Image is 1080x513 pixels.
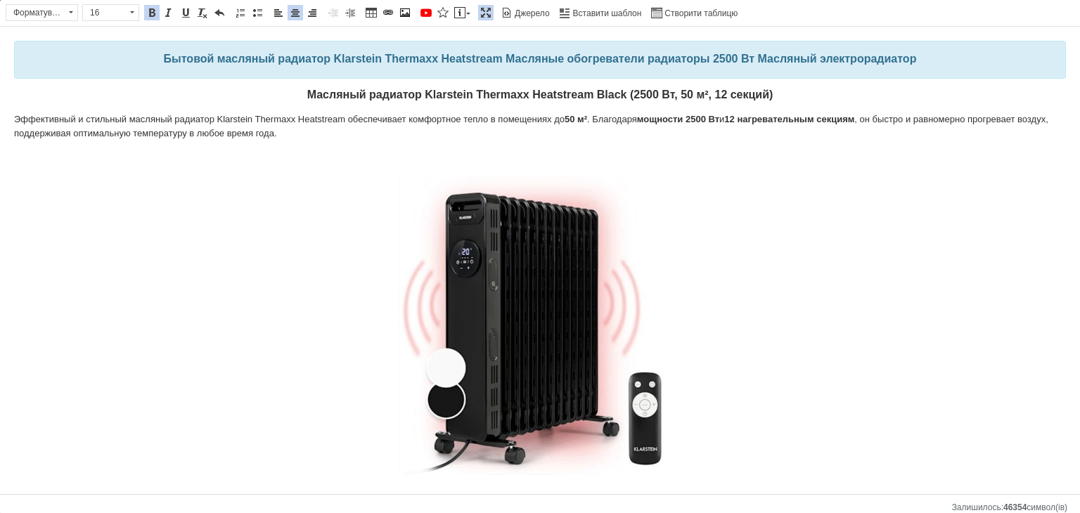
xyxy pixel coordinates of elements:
[250,5,265,20] a: Вставити/видалити маркований список
[565,87,587,98] strong: 50 м²
[397,5,413,20] a: Зображення
[82,4,139,21] a: 16
[304,5,320,20] a: По правому краю
[212,5,227,20] a: Повернути (Ctrl+Z)
[499,5,552,20] a: Джерело
[271,5,286,20] a: По лівому краю
[1003,502,1027,512] span: 46354
[571,8,642,20] span: Вставити шаблон
[178,5,193,20] a: Підкреслений (Ctrl+U)
[662,8,738,20] span: Створити таблицю
[6,4,78,21] a: Форматування
[952,499,1074,512] div: Кiлькiсть символiв
[288,5,303,20] a: По центру
[558,5,644,20] a: Вставити шаблон
[435,5,451,20] a: Вставити іконку
[233,5,248,20] a: Вставити/видалити нумерований список
[195,5,210,20] a: Видалити форматування
[724,87,854,98] strong: 12 нагревательным секциям
[161,5,176,20] a: Курсив (Ctrl+I)
[307,62,773,74] strong: Масляный радиатор Klarstein Thermaxx Heatstream Black (2500 Вт, 50 м², 12 секций)
[14,86,1066,115] p: Эффективный и стильный масляный радиатор Klarstein Thermaxx Heatstream обеспечивает комфортное те...
[637,87,719,98] strong: мощности 2500 Вт
[649,5,740,20] a: Створити таблицю
[144,5,160,20] a: Жирний (Ctrl+B)
[513,8,550,20] span: Джерело
[380,5,396,20] a: Вставити/Редагувати посилання (Ctrl+L)
[326,5,341,20] a: Зменшити відступ
[478,5,494,20] a: Максимізувати
[6,5,64,20] span: Форматування
[342,5,358,20] a: Збільшити відступ
[452,5,472,20] a: Вставити повідомлення
[83,5,125,20] span: 16
[164,26,917,38] strong: Бытовой масляный радиатор Klarstein Thermaxx Heatstream Масляные обогреватели радиаторы 2500 Вт М...
[364,5,379,20] a: Таблиця
[418,5,434,20] a: Додати відео з YouTube
[399,148,681,448] img: znimok_ekrana_2025_09_12_174539.png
